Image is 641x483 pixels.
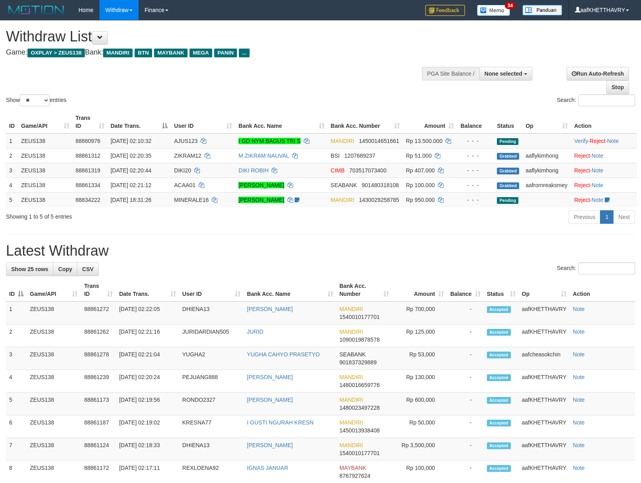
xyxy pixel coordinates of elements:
td: 88861272 [81,301,116,325]
div: - - - [460,181,491,189]
td: aafcheasokchin [519,347,570,370]
h4: Game: Bank: [6,49,419,57]
span: Copy 1540010177701 to clipboard [340,314,380,320]
a: Show 25 rows [6,262,53,276]
input: Search: [578,94,635,106]
td: - [447,415,484,438]
div: - - - [460,196,491,204]
td: ZEUS138 [27,415,81,438]
a: [PERSON_NAME] [238,197,284,203]
td: Rp 50,000 [392,415,447,438]
td: - [447,393,484,415]
th: Bank Acc. Number: activate to sort column ascending [336,279,393,301]
a: Note [573,419,585,426]
a: [PERSON_NAME] [238,182,284,188]
td: 1 [6,133,18,149]
span: Accepted [487,442,511,449]
span: Rp 100.000 [406,182,435,188]
span: 34 [505,2,516,9]
td: aafKHETTHAVRY [519,370,570,393]
span: Grabbed [497,182,519,189]
span: Copy [58,266,72,272]
a: YUGHA CAHYO PRASETYO [247,351,320,358]
span: Copy 1540010177701 to clipboard [340,450,380,456]
div: - - - [460,166,491,174]
td: [DATE] 02:21:04 [116,347,179,370]
td: [DATE] 02:21:16 [116,325,179,347]
td: ZEUS138 [27,347,81,370]
span: MANDIRI [340,442,363,448]
th: Op: activate to sort column ascending [522,111,571,133]
td: · [571,178,637,192]
td: [DATE] 02:22:05 [116,301,179,325]
td: - [447,438,484,461]
th: Date Trans.: activate to sort column descending [107,111,171,133]
a: Note [573,442,585,448]
a: Verify [574,138,588,144]
td: ZEUS138 [18,148,72,163]
td: Rp 130,000 [392,370,447,393]
a: Reject [574,153,590,159]
img: MOTION_logo.png [6,4,66,16]
td: ZEUS138 [18,163,72,178]
td: RONDO2327 [179,393,244,415]
th: User ID: activate to sort column ascending [179,279,244,301]
span: Rp 13.500.000 [406,138,443,144]
a: [PERSON_NAME] [247,306,293,312]
a: I GD NYM BAGUS TRI S [238,138,301,144]
td: 2 [6,325,27,347]
th: Trans ID: activate to sort column ascending [81,279,116,301]
span: CIMB [331,167,345,174]
td: 5 [6,192,18,207]
span: ... [239,49,250,57]
td: DHIENA13 [179,438,244,461]
span: Copy 1090019878578 to clipboard [340,336,380,343]
span: Accepted [487,329,511,336]
td: [DATE] 02:19:02 [116,415,179,438]
td: ZEUS138 [18,192,72,207]
td: 3 [6,163,18,178]
span: Copy 901480318108 to clipboard [362,182,399,188]
span: Copy 901837329889 to clipboard [340,359,377,366]
span: None selected [485,70,522,77]
th: User ID: activate to sort column ascending [171,111,235,133]
td: aafKHETTHAVRY [519,393,570,415]
td: 88861262 [81,325,116,347]
span: Accepted [487,397,511,404]
span: [DATE] 02:20:35 [111,153,151,159]
th: ID [6,111,18,133]
label: Show entries [6,94,66,106]
span: Copy 1480023497228 to clipboard [340,405,380,411]
th: Bank Acc. Number: activate to sort column ascending [328,111,403,133]
span: Grabbed [497,153,519,160]
span: Copy 1450013938408 to clipboard [340,427,380,434]
td: aaflykimhong [522,163,571,178]
img: panduan.png [522,5,562,16]
th: Bank Acc. Name: activate to sort column ascending [235,111,328,133]
span: Rp 407.000 [406,167,435,174]
td: [DATE] 02:19:56 [116,393,179,415]
td: 88861239 [81,370,116,393]
a: Reject [574,167,590,174]
td: aafKHETTHAVRY [519,301,570,325]
td: - [447,370,484,393]
td: 3 [6,347,27,370]
td: 88861187 [81,415,116,438]
th: Balance [457,111,494,133]
span: BSI [331,153,340,159]
td: - [447,347,484,370]
a: DIKI ROBIH [238,167,268,174]
td: 4 [6,370,27,393]
td: JURIDARDIAN505 [179,325,244,347]
th: Amount: activate to sort column ascending [392,279,447,301]
span: [DATE] 18:31:26 [111,197,151,203]
th: Action [571,111,637,133]
th: ID: activate to sort column descending [6,279,27,301]
td: 88861173 [81,393,116,415]
td: · [571,163,637,178]
span: Copy 703517073400 to clipboard [349,167,386,174]
span: Copy 1207689237 to clipboard [344,153,375,159]
span: Copy 8767927624 to clipboard [340,473,371,479]
th: Game/API: activate to sort column ascending [27,279,81,301]
span: Rp 950.000 [406,197,435,203]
